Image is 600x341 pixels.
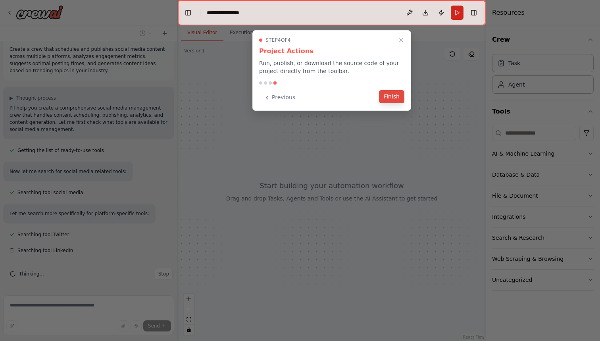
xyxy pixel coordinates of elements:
[259,91,300,104] button: Previous
[265,37,291,43] span: Step 4 of 4
[183,7,194,18] button: Hide left sidebar
[379,90,404,103] button: Finish
[259,46,404,56] h3: Project Actions
[259,59,404,75] p: Run, publish, or download the source code of your project directly from the toolbar.
[396,35,406,45] button: Close walkthrough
